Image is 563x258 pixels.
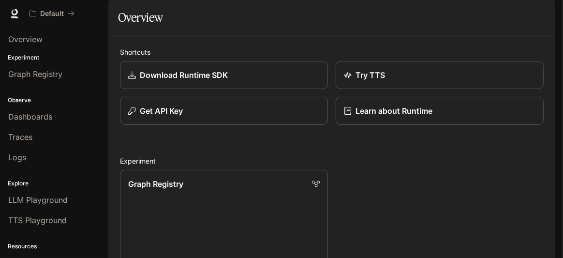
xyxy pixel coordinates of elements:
[356,105,432,117] p: Learn about Runtime
[120,156,544,166] h2: Experiment
[120,47,544,57] h2: Shortcuts
[120,61,328,89] a: Download Runtime SDK
[336,97,544,125] a: Learn about Runtime
[140,69,228,81] p: Download Runtime SDK
[40,10,64,18] p: Default
[336,61,544,89] a: Try TTS
[120,97,328,125] button: Get API Key
[25,4,79,23] button: All workspaces
[118,8,163,27] h1: Overview
[128,178,183,190] p: Graph Registry
[140,105,183,117] p: Get API Key
[356,69,385,81] p: Try TTS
